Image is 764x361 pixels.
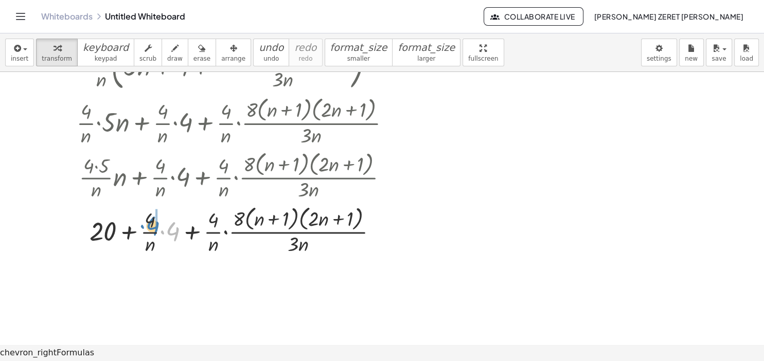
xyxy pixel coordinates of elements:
[685,55,698,62] span: new
[42,55,72,62] span: transform
[36,39,78,66] button: transform
[259,42,283,53] i: undo
[263,55,279,62] span: undo
[162,39,188,66] button: draw
[347,55,370,62] span: smaller
[594,12,743,21] span: [PERSON_NAME] Zeret [PERSON_NAME]
[188,39,216,66] button: erase
[417,55,435,62] span: larger
[83,42,129,53] i: keyboard
[294,42,316,53] i: redo
[398,42,455,53] i: format_size
[289,39,322,66] button: redoredo
[95,55,117,62] span: keypad
[585,7,752,26] button: [PERSON_NAME] Zeret [PERSON_NAME]
[5,39,34,66] button: insert
[77,39,134,66] button: keyboardkeypad
[12,8,29,25] button: Toggle navigation
[706,39,732,66] button: save
[392,39,460,66] button: format_sizelarger
[647,55,671,62] span: settings
[641,39,677,66] button: settings
[134,39,162,66] button: scrub
[325,39,393,66] button: format_sizesmaller
[298,55,312,62] span: redo
[468,55,498,62] span: fullscreen
[253,39,289,66] button: undoundo
[11,55,28,62] span: insert
[41,11,93,22] a: Whiteboards
[463,39,504,66] button: fullscreen
[139,55,156,62] span: scrub
[221,55,245,62] span: arrange
[492,12,575,21] span: Collaborate Live
[679,39,704,66] button: new
[712,55,726,62] span: save
[330,42,387,53] i: format_size
[193,55,210,62] span: erase
[216,39,251,66] button: arrange
[167,55,183,62] span: draw
[740,55,753,62] span: load
[734,39,759,66] button: load
[484,7,583,26] button: Collaborate Live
